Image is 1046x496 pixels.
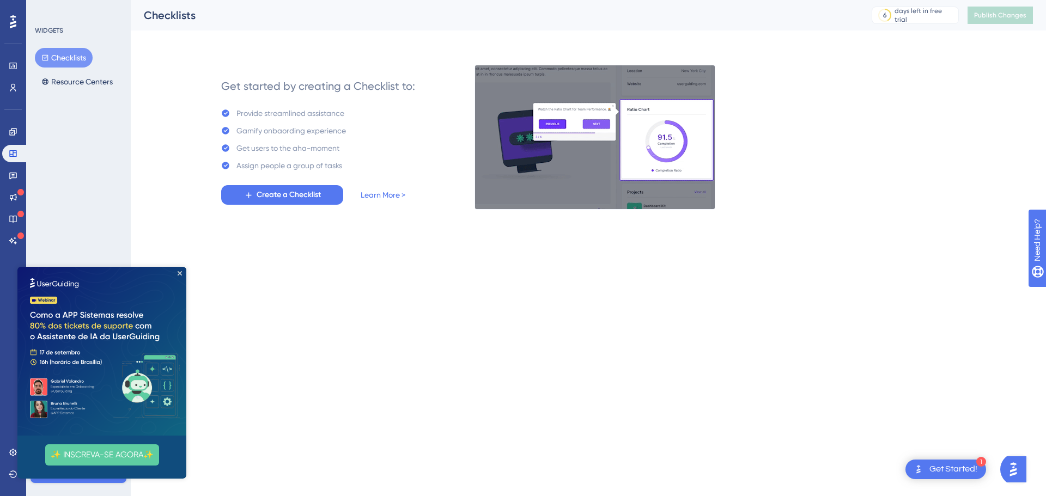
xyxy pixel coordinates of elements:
[221,185,343,205] button: Create a Checklist
[257,188,321,201] span: Create a Checklist
[35,26,63,35] div: WIDGETS
[895,7,955,24] div: days left in free trial
[929,463,977,475] div: Get Started!
[883,11,887,20] div: 6
[1000,453,1033,486] iframe: UserGuiding AI Assistant Launcher
[160,4,165,9] div: Close Preview
[221,78,415,94] div: Get started by creating a Checklist to:
[236,124,346,137] div: Gamify onbaording experience
[974,11,1026,20] span: Publish Changes
[26,3,68,16] span: Need Help?
[475,65,715,210] img: e28e67207451d1beac2d0b01ddd05b56.gif
[35,72,119,91] button: Resource Centers
[976,457,986,467] div: 1
[236,142,339,155] div: Get users to the aha-moment
[912,463,925,476] img: launcher-image-alternative-text
[905,460,986,479] div: Open Get Started! checklist, remaining modules: 1
[35,48,93,68] button: Checklists
[28,177,142,199] button: ✨ INSCREVA-SE AGORA✨
[968,7,1033,24] button: Publish Changes
[236,107,344,120] div: Provide streamlined assistance
[144,8,844,23] div: Checklists
[361,188,405,201] a: Learn More >
[236,159,342,172] div: Assign people a group of tasks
